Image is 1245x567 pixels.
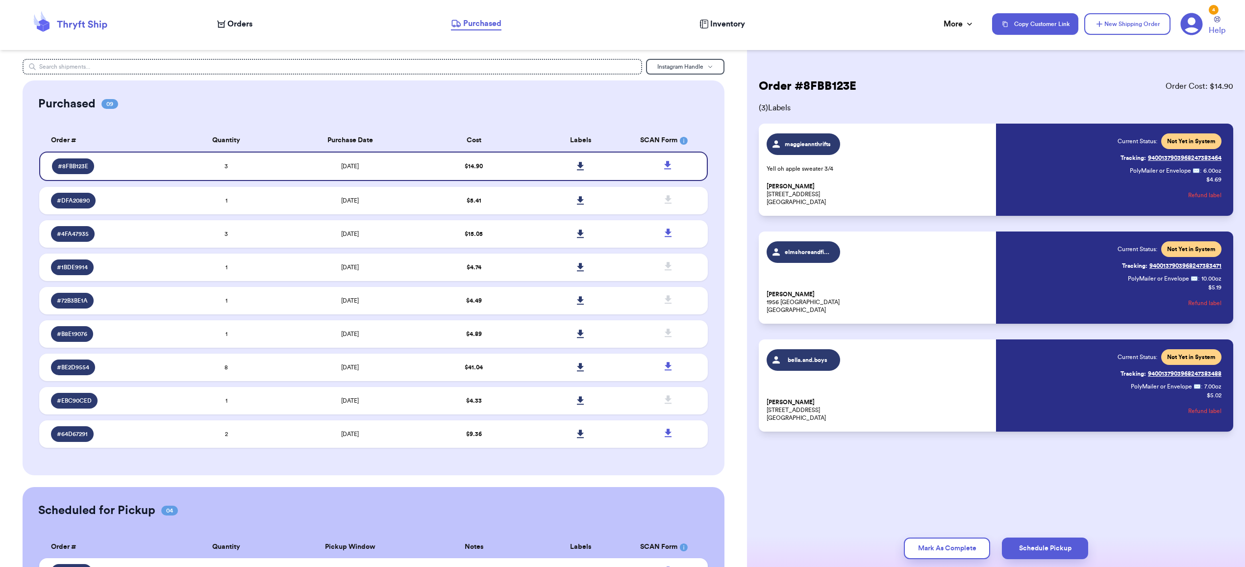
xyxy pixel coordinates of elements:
span: ( 3 ) Labels [759,102,1233,114]
span: # 4FA47935 [57,230,89,238]
p: Yell oh apple sweater 3/4 [767,165,990,173]
span: 1 [225,398,227,404]
span: 1 [225,198,227,204]
span: Instagram Handle [657,64,703,70]
span: : [1201,383,1202,390]
p: [STREET_ADDRESS] [GEOGRAPHIC_DATA] [767,182,990,206]
span: Current Status: [1118,137,1157,145]
p: $ 5.19 [1208,283,1221,291]
span: Not Yet in System [1167,353,1216,361]
span: # 64D67291 [57,430,88,438]
span: 2 [225,431,228,437]
span: $ 4.89 [466,331,482,337]
span: # DFA20890 [57,197,90,205]
span: 10.00 oz [1201,275,1221,283]
div: SCAN Form [640,542,696,552]
input: Search shipments... [23,59,643,75]
span: [DATE] [341,398,359,404]
span: 09 [101,99,118,109]
span: [PERSON_NAME] [767,399,815,406]
span: [DATE] [341,198,359,204]
th: Quantity [173,536,280,558]
span: PolyMailer or Envelope ✉️ [1128,276,1198,282]
h2: Order # 8FBB123E [759,78,856,94]
span: 3 [224,163,228,169]
span: $ 9.36 [466,431,482,437]
span: $ 4.74 [467,264,481,270]
span: bella.and.boys [785,356,831,364]
span: Current Status: [1118,353,1157,361]
span: : [1198,275,1199,283]
span: $ 14.90 [465,163,483,169]
p: 1956 [GEOGRAPHIC_DATA] [GEOGRAPHIC_DATA] [767,290,990,314]
a: Orders [217,18,252,30]
span: $ 5.41 [467,198,481,204]
span: 1 [225,331,227,337]
span: [DATE] [341,364,359,370]
span: 04 [161,506,178,515]
span: Help [1209,25,1225,36]
div: 4 [1209,5,1219,15]
span: Inventory [710,18,745,30]
span: Not Yet in System [1167,245,1216,253]
span: # BE2D9554 [57,363,89,371]
span: [PERSON_NAME] [767,183,815,190]
span: $ 4.49 [466,298,482,304]
span: 3 [224,231,228,237]
span: [DATE] [341,298,359,304]
span: [DATE] [341,264,359,270]
span: [DATE] [341,231,359,237]
span: Tracking: [1122,262,1147,270]
span: Orders [227,18,252,30]
p: $ 4.69 [1206,176,1221,183]
button: Copy Customer Link [992,13,1078,35]
th: Pickup Window [280,536,421,558]
span: [DATE] [341,163,359,169]
span: [DATE] [341,331,359,337]
th: Order # [39,536,173,558]
a: Help [1209,16,1225,36]
span: PolyMailer or Envelope ✉️ [1130,168,1200,174]
span: # 72B3BE1A [57,297,88,305]
a: Tracking:9400137903968247383488 [1120,366,1221,382]
span: # 1BDE9914 [57,263,88,271]
span: $ 41.04 [465,364,483,370]
h2: Scheduled for Pickup [38,503,155,518]
span: 6.00 oz [1203,167,1221,175]
span: 8 [224,364,228,370]
span: $ 15.05 [465,231,483,237]
span: : [1200,167,1201,175]
button: New Shipping Order [1084,13,1170,35]
span: maggieannthrifts [785,140,831,148]
a: 4 [1180,13,1203,35]
th: Labels [527,129,634,152]
span: PolyMailer or Envelope ✉️ [1131,384,1201,389]
th: Purchase Date [280,129,421,152]
th: Quantity [173,129,280,152]
th: Cost [421,129,527,152]
span: elmshoreandfield [785,248,831,256]
span: [DATE] [341,431,359,437]
span: $ 4.33 [466,398,482,404]
span: Order Cost: $ 14.90 [1166,80,1233,92]
a: Purchased [451,18,501,30]
a: Tracking:9400137903968247383471 [1122,258,1221,274]
th: Order # [39,129,173,152]
span: Not Yet in System [1167,137,1216,145]
span: # B8E19076 [57,330,87,338]
span: # 8FBB123E [58,162,88,170]
span: [PERSON_NAME] [767,291,815,298]
span: 7.00 oz [1204,383,1221,390]
th: Notes [421,536,527,558]
button: Instagram Handle [646,59,724,75]
span: 1 [225,298,227,304]
button: Refund label [1188,184,1221,206]
a: Inventory [699,18,745,30]
p: [STREET_ADDRESS] [GEOGRAPHIC_DATA] [767,398,990,422]
button: Refund label [1188,292,1221,314]
p: $ 5.02 [1207,391,1221,399]
span: 1 [225,264,227,270]
span: Current Status: [1118,245,1157,253]
th: Labels [527,536,634,558]
span: Tracking: [1120,370,1146,378]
